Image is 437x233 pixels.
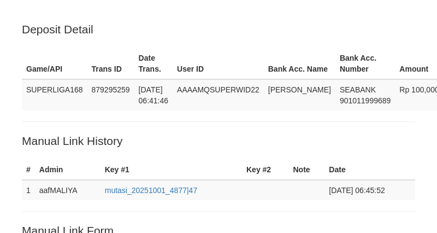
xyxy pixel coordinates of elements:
td: SUPERLIGA168 [22,79,87,110]
td: [DATE] 06:45:52 [324,180,415,200]
p: Deposit Detail [22,21,415,37]
th: Key #1 [101,160,242,180]
th: # [22,160,35,180]
th: Game/API [22,48,87,79]
p: Manual Link History [22,133,415,149]
th: Key #2 [242,160,288,180]
th: Bank Acc. Number [335,48,395,79]
span: AAAAMQSUPERWID22 [177,85,259,94]
th: Bank Acc. Name [264,48,335,79]
th: Trans ID [87,48,134,79]
span: SEABANK [340,85,376,94]
a: mutasi_20251001_4877|47 [105,186,197,195]
span: [PERSON_NAME] [268,85,331,94]
td: 1 [22,180,35,200]
span: [DATE] 06:41:46 [139,85,169,105]
th: Admin [35,160,101,180]
td: aafMALIYA [35,180,101,200]
th: Date [324,160,415,180]
span: Copy 901011999689 to clipboard [340,96,391,105]
td: 879295259 [87,79,134,110]
th: Date Trans. [134,48,173,79]
th: User ID [173,48,264,79]
th: Note [288,160,324,180]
